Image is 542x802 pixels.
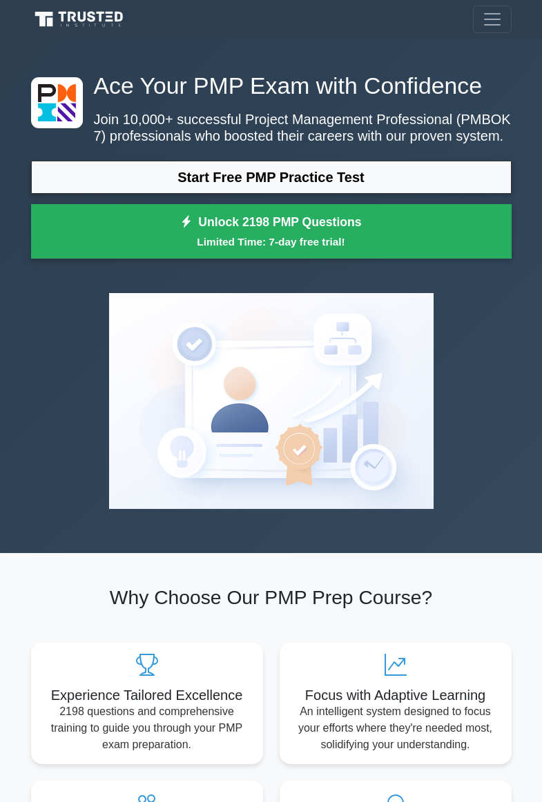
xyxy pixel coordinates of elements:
[42,687,252,703] h5: Experience Tailored Excellence
[291,703,501,753] p: An intelligent system designed to focus your efforts where they're needed most, solidifying your ...
[291,687,501,703] h5: Focus with Adaptive Learning
[31,72,512,100] h1: Ace Your PMP Exam with Confidence
[42,703,252,753] p: 2198 questions and comprehensive training to guide you through your PMP exam preparation.
[31,111,512,144] p: Join 10,000+ successful Project Management Professional (PMBOK 7) professionals who boosted their...
[31,204,512,259] a: Unlock 2198 PMP QuestionsLimited Time: 7-day free trial!
[98,282,445,520] img: Project Management Professional (PMBOK 7) Preview
[473,6,512,33] button: Toggle navigation
[31,161,512,194] a: Start Free PMP Practice Test
[31,586,512,610] h2: Why Choose Our PMP Prep Course?
[48,234,494,250] small: Limited Time: 7-day free trial!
